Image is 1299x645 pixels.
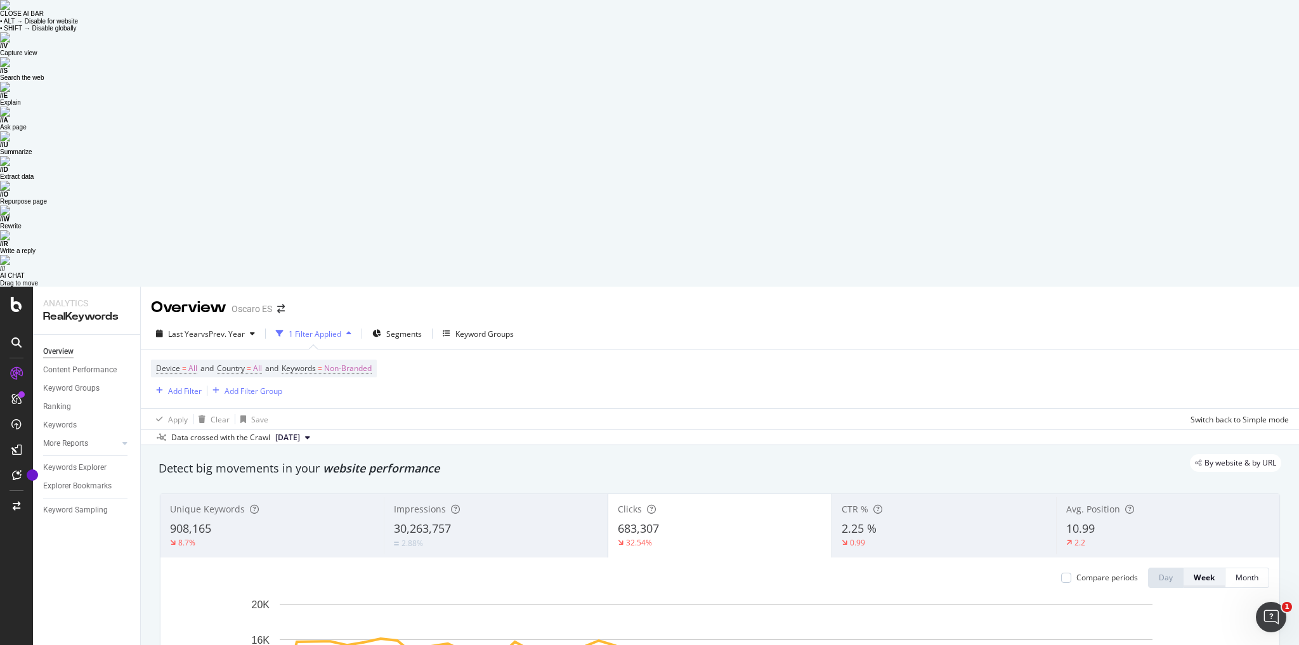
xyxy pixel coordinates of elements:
[43,345,74,358] div: Overview
[43,297,130,309] div: Analytics
[171,432,270,443] div: Data crossed with the Crawl
[401,538,423,549] div: 2.88%
[170,503,245,515] span: Unique Keywords
[43,400,71,414] div: Ranking
[277,304,285,313] div: arrow-right-arrow-left
[43,504,108,517] div: Keyword Sampling
[394,542,399,545] img: Equal
[618,521,659,536] span: 683,307
[247,363,251,374] span: =
[455,329,514,339] div: Keyword Groups
[438,323,519,344] button: Keyword Groups
[251,414,268,425] div: Save
[168,386,202,396] div: Add Filter
[394,521,451,536] span: 30,263,757
[1194,572,1215,583] div: Week
[168,329,201,339] span: Last Year
[235,409,268,429] button: Save
[842,521,877,536] span: 2.25 %
[289,329,341,339] div: 1 Filter Applied
[170,521,211,536] span: 908,165
[270,430,315,445] button: [DATE]
[232,303,272,315] div: Oscaro ES
[1066,521,1095,536] span: 10.99
[1191,414,1289,425] div: Switch back to Simple mode
[151,383,202,398] button: Add Filter
[168,414,188,425] div: Apply
[626,537,652,548] div: 32.54%
[43,419,77,432] div: Keywords
[201,329,245,339] span: vs Prev. Year
[207,383,282,398] button: Add Filter Group
[43,363,131,377] a: Content Performance
[156,363,180,374] span: Device
[1066,503,1120,515] span: Avg. Position
[43,461,131,474] a: Keywords Explorer
[193,409,230,429] button: Clear
[275,432,300,443] span: 2025 May. 30th
[1159,572,1173,583] div: Day
[253,360,262,377] span: All
[252,599,270,610] text: 20K
[225,386,282,396] div: Add Filter Group
[43,479,112,493] div: Explorer Bookmarks
[282,363,316,374] span: Keywords
[151,297,226,318] div: Overview
[1225,568,1269,588] button: Month
[43,309,130,324] div: RealKeywords
[318,363,322,374] span: =
[386,329,422,339] span: Segments
[1185,409,1289,429] button: Switch back to Simple mode
[1236,572,1258,583] div: Month
[1282,602,1292,612] span: 1
[178,537,195,548] div: 8.7%
[618,503,642,515] span: Clicks
[1148,568,1184,588] button: Day
[43,479,131,493] a: Explorer Bookmarks
[182,363,186,374] span: =
[394,503,446,515] span: Impressions
[43,382,100,395] div: Keyword Groups
[43,437,119,450] a: More Reports
[151,323,260,344] button: Last YearvsPrev. Year
[211,414,230,425] div: Clear
[1256,602,1286,632] iframe: Intercom live chat
[271,323,356,344] button: 1 Filter Applied
[43,461,107,474] div: Keywords Explorer
[324,360,372,377] span: Non-Branded
[217,363,245,374] span: Country
[850,537,865,548] div: 0.99
[200,363,214,374] span: and
[1076,572,1138,583] div: Compare periods
[265,363,278,374] span: and
[43,382,131,395] a: Keyword Groups
[27,469,38,481] div: Tooltip anchor
[1184,568,1225,588] button: Week
[43,345,131,358] a: Overview
[842,503,868,515] span: CTR %
[188,360,197,377] span: All
[43,419,131,432] a: Keywords
[252,634,270,645] text: 16K
[43,437,88,450] div: More Reports
[1204,459,1276,467] span: By website & by URL
[43,363,117,377] div: Content Performance
[151,409,188,429] button: Apply
[1190,454,1281,472] div: legacy label
[1074,537,1085,548] div: 2.2
[43,400,131,414] a: Ranking
[43,504,131,517] a: Keyword Sampling
[367,323,427,344] button: Segments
